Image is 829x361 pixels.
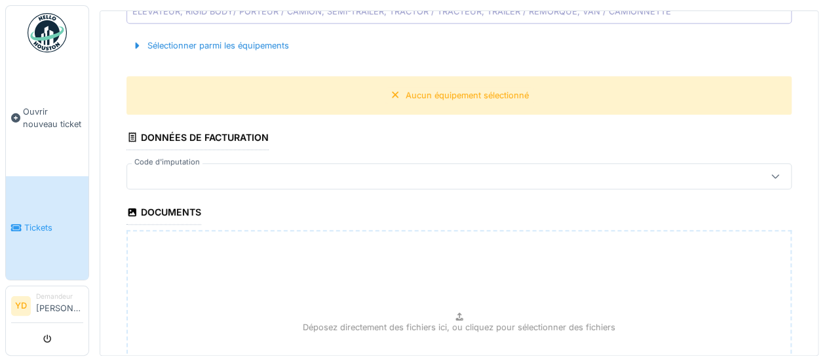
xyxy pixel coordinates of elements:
p: Déposez directement des fichiers ici, ou cliquez pour sélectionner des fichiers [303,321,615,333]
div: Documents [126,202,201,225]
a: Ouvrir nouveau ticket [6,60,88,176]
img: Badge_color-CXgf-gQk.svg [28,13,67,52]
label: Code d'imputation [132,157,202,168]
div: Sélectionner parmi les équipements [126,37,294,54]
a: Tickets [6,176,88,280]
li: [PERSON_NAME] [36,292,83,320]
div: Données de facturation [126,128,269,150]
span: Tickets [24,221,83,234]
div: Aucun équipement sélectionné [406,89,529,102]
li: YD [11,296,31,316]
div: Demandeur [36,292,83,301]
a: YD Demandeur[PERSON_NAME] [11,292,83,323]
span: Ouvrir nouveau ticket [23,105,83,130]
